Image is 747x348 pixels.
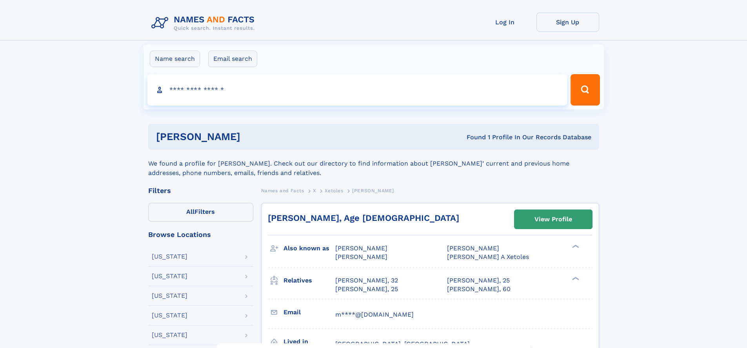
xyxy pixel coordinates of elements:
[570,276,580,281] div: ❯
[284,306,335,319] h3: Email
[352,188,394,193] span: [PERSON_NAME]
[147,74,567,106] input: search input
[447,244,499,252] span: [PERSON_NAME]
[268,213,459,223] a: [PERSON_NAME], Age [DEMOGRAPHIC_DATA]
[148,149,599,178] div: We found a profile for [PERSON_NAME]. Check out our directory to find information about [PERSON_N...
[148,231,253,238] div: Browse Locations
[447,276,510,285] a: [PERSON_NAME], 25
[570,244,580,249] div: ❯
[150,51,200,67] label: Name search
[284,274,335,287] h3: Relatives
[208,51,257,67] label: Email search
[152,273,187,279] div: [US_STATE]
[447,285,511,293] a: [PERSON_NAME], 60
[261,186,304,195] a: Names and Facts
[474,13,536,32] a: Log In
[534,210,572,228] div: View Profile
[335,244,387,252] span: [PERSON_NAME]
[335,285,398,293] a: [PERSON_NAME], 25
[284,242,335,255] h3: Also known as
[335,276,398,285] a: [PERSON_NAME], 32
[571,74,600,106] button: Search Button
[353,133,591,142] div: Found 1 Profile In Our Records Database
[152,332,187,338] div: [US_STATE]
[152,312,187,319] div: [US_STATE]
[152,293,187,299] div: [US_STATE]
[148,13,261,34] img: Logo Names and Facts
[325,186,343,195] a: Xetoles
[536,13,599,32] a: Sign Up
[447,253,529,261] span: [PERSON_NAME] A Xetoles
[156,132,354,142] h1: [PERSON_NAME]
[514,210,592,229] a: View Profile
[148,187,253,194] div: Filters
[313,188,316,193] span: X
[313,186,316,195] a: X
[186,208,194,215] span: All
[335,253,387,261] span: [PERSON_NAME]
[335,340,470,348] span: [GEOGRAPHIC_DATA], [GEOGRAPHIC_DATA]
[152,253,187,260] div: [US_STATE]
[148,203,253,222] label: Filters
[325,188,343,193] span: Xetoles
